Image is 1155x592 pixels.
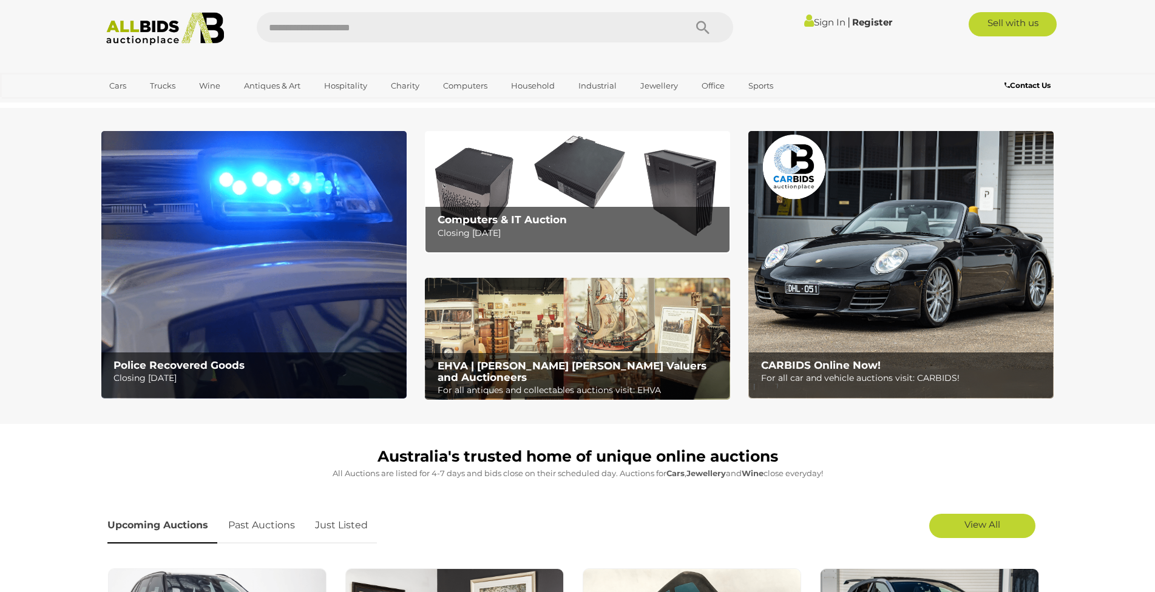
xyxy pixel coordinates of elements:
p: For all car and vehicle auctions visit: CARBIDS! [761,371,1047,386]
p: Closing [DATE] [113,371,399,386]
b: Contact Us [1004,81,1051,90]
p: For all antiques and collectables auctions visit: EHVA [438,383,723,398]
h1: Australia's trusted home of unique online auctions [107,448,1048,465]
img: Police Recovered Goods [101,131,407,399]
a: Jewellery [632,76,686,96]
b: CARBIDS Online Now! [761,359,881,371]
a: EHVA | Evans Hastings Valuers and Auctioneers EHVA | [PERSON_NAME] [PERSON_NAME] Valuers and Auct... [425,278,730,400]
a: Computers & IT Auction Computers & IT Auction Closing [DATE] [425,131,730,253]
a: Household [503,76,563,96]
a: CARBIDS Online Now! CARBIDS Online Now! For all car and vehicle auctions visit: CARBIDS! [748,131,1054,399]
b: Computers & IT Auction [438,214,567,226]
img: Computers & IT Auction [425,131,730,253]
a: Computers [435,76,495,96]
p: Closing [DATE] [438,226,723,241]
a: Trucks [142,76,183,96]
a: Antiques & Art [236,76,308,96]
a: Register [852,16,892,28]
a: Sports [740,76,781,96]
img: CARBIDS Online Now! [748,131,1054,399]
a: Sell with us [969,12,1057,36]
a: Contact Us [1004,79,1054,92]
strong: Wine [742,468,764,478]
a: Hospitality [316,76,375,96]
a: Sign In [804,16,845,28]
a: Cars [101,76,134,96]
a: Past Auctions [219,508,304,543]
a: Just Listed [306,508,377,543]
span: View All [964,519,1000,530]
a: Office [694,76,733,96]
p: All Auctions are listed for 4-7 days and bids close on their scheduled day. Auctions for , and cl... [107,466,1048,480]
a: Police Recovered Goods Police Recovered Goods Closing [DATE] [101,131,407,399]
a: [GEOGRAPHIC_DATA] [101,96,203,116]
a: Charity [383,76,427,96]
a: Industrial [571,76,625,96]
a: View All [929,514,1035,538]
button: Search [672,12,733,42]
b: EHVA | [PERSON_NAME] [PERSON_NAME] Valuers and Auctioneers [438,360,706,383]
span: | [847,15,850,29]
strong: Jewellery [686,468,726,478]
a: Upcoming Auctions [107,508,217,543]
b: Police Recovered Goods [113,359,245,371]
a: Wine [191,76,228,96]
img: Allbids.com.au [100,12,231,45]
img: EHVA | Evans Hastings Valuers and Auctioneers [425,278,730,400]
strong: Cars [666,468,685,478]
